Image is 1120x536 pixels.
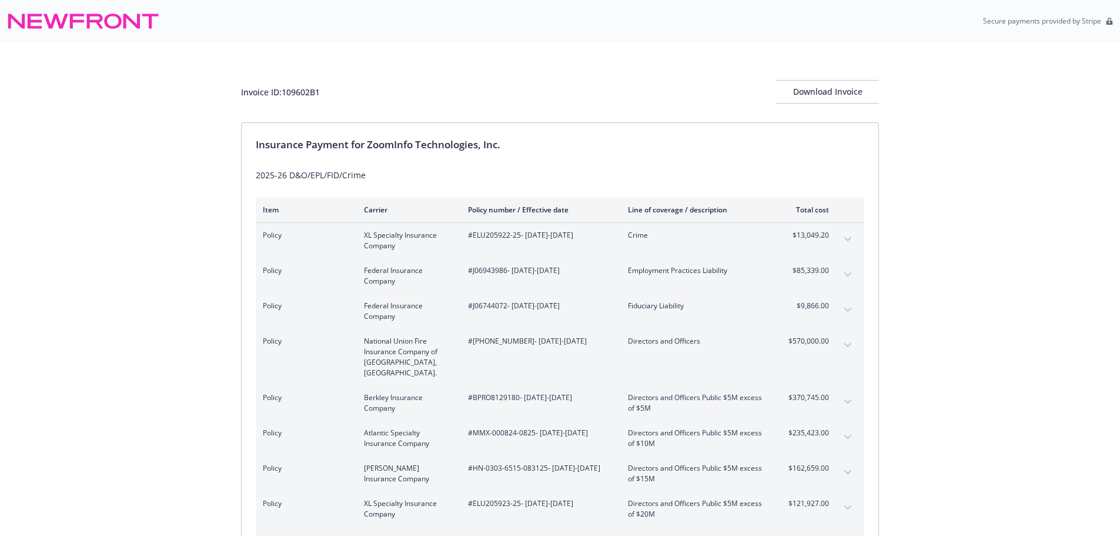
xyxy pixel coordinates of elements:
[263,392,345,403] span: Policy
[628,205,766,215] div: Line of coverage / description
[785,498,829,509] span: $121,927.00
[468,230,609,241] span: #ELU205922-25 - [DATE]-[DATE]
[838,463,857,482] button: expand content
[838,336,857,355] button: expand content
[364,265,449,287] span: Federal Insurance Company
[364,428,449,449] span: Atlantic Specialty Insurance Company
[838,392,857,411] button: expand content
[364,392,449,414] span: Berkley Insurance Company
[468,463,609,474] span: #HN-0303-6515-083125 - [DATE]-[DATE]
[364,463,449,484] span: [PERSON_NAME] Insurance Company
[364,336,449,378] span: National Union Fire Insurance Company of [GEOGRAPHIC_DATA], [GEOGRAPHIC_DATA].
[628,265,766,276] span: Employment Practices Liability
[263,336,345,347] span: Policy
[628,428,766,449] span: Directors and Officers Public $5M excess of $10M
[628,301,766,311] span: Fiduciary Liability
[256,169,864,181] div: 2025-26 D&O/EPL/FID/Crime
[838,498,857,517] button: expand content
[838,230,857,249] button: expand content
[983,16,1101,26] p: Secure payments provided by Stripe
[256,421,864,456] div: PolicyAtlantic Specialty Insurance Company#MMX-000824-0825- [DATE]-[DATE]Directors and Officers P...
[364,301,449,322] span: Federal Insurance Company
[241,86,320,98] div: Invoice ID: 109602B1
[263,428,345,438] span: Policy
[628,463,766,484] span: Directors and Officers Public $5M excess of $15M
[263,265,345,276] span: Policy
[256,258,864,294] div: PolicyFederal Insurance Company#J06943986- [DATE]-[DATE]Employment Practices Liability$85,339.00e...
[785,205,829,215] div: Total cost
[785,336,829,347] span: $570,000.00
[838,301,857,319] button: expand content
[256,223,864,258] div: PolicyXL Specialty Insurance Company#ELU205922-25- [DATE]-[DATE]Crime$13,049.20expand content
[256,294,864,329] div: PolicyFederal Insurance Company#J06744072- [DATE]-[DATE]Fiduciary Liability$9,866.00expand content
[628,230,766,241] span: Crime
[785,392,829,403] span: $370,745.00
[256,491,864,527] div: PolicyXL Specialty Insurance Company#ELU205923-25- [DATE]-[DATE]Directors and Officers Public $5M...
[628,392,766,414] span: Directors and Officers Public $5M excess of $5M
[263,230,345,241] span: Policy
[364,498,449,520] span: XL Specialty Insurance Company
[785,230,829,241] span: $13,049.20
[364,205,449,215] div: Carrier
[263,498,345,509] span: Policy
[838,265,857,284] button: expand content
[838,428,857,447] button: expand content
[468,265,609,276] span: #J06943986 - [DATE]-[DATE]
[364,230,449,251] span: XL Specialty Insurance Company
[776,81,879,103] div: Download Invoice
[628,498,766,520] span: Directors and Officers Public $5M excess of $20M
[263,205,345,215] div: Item
[776,80,879,104] button: Download Invoice
[256,456,864,491] div: Policy[PERSON_NAME] Insurance Company#HN-0303-6515-083125- [DATE]-[DATE]Directors and Officers Pu...
[785,301,829,311] span: $9,866.00
[468,498,609,509] span: #ELU205923-25 - [DATE]-[DATE]
[468,205,609,215] div: Policy number / Effective date
[263,301,345,311] span: Policy
[628,336,766,347] span: Directors and Officers
[785,463,829,474] span: $162,659.00
[468,392,609,403] span: #BPRO8129180 - [DATE]-[DATE]
[256,385,864,421] div: PolicyBerkley Insurance Company#BPRO8129180- [DATE]-[DATE]Directors and Officers Public $5M exces...
[256,329,864,385] div: PolicyNational Union Fire Insurance Company of [GEOGRAPHIC_DATA], [GEOGRAPHIC_DATA].#[PHONE_NUMBE...
[256,137,864,152] div: Insurance Payment for ZoomInfo Technologies, Inc.
[468,301,609,311] span: #J06744072 - [DATE]-[DATE]
[468,428,609,438] span: #MMX-000824-0825 - [DATE]-[DATE]
[263,463,345,474] span: Policy
[468,336,609,347] span: #[PHONE_NUMBER] - [DATE]-[DATE]
[785,428,829,438] span: $235,423.00
[785,265,829,276] span: $85,339.00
